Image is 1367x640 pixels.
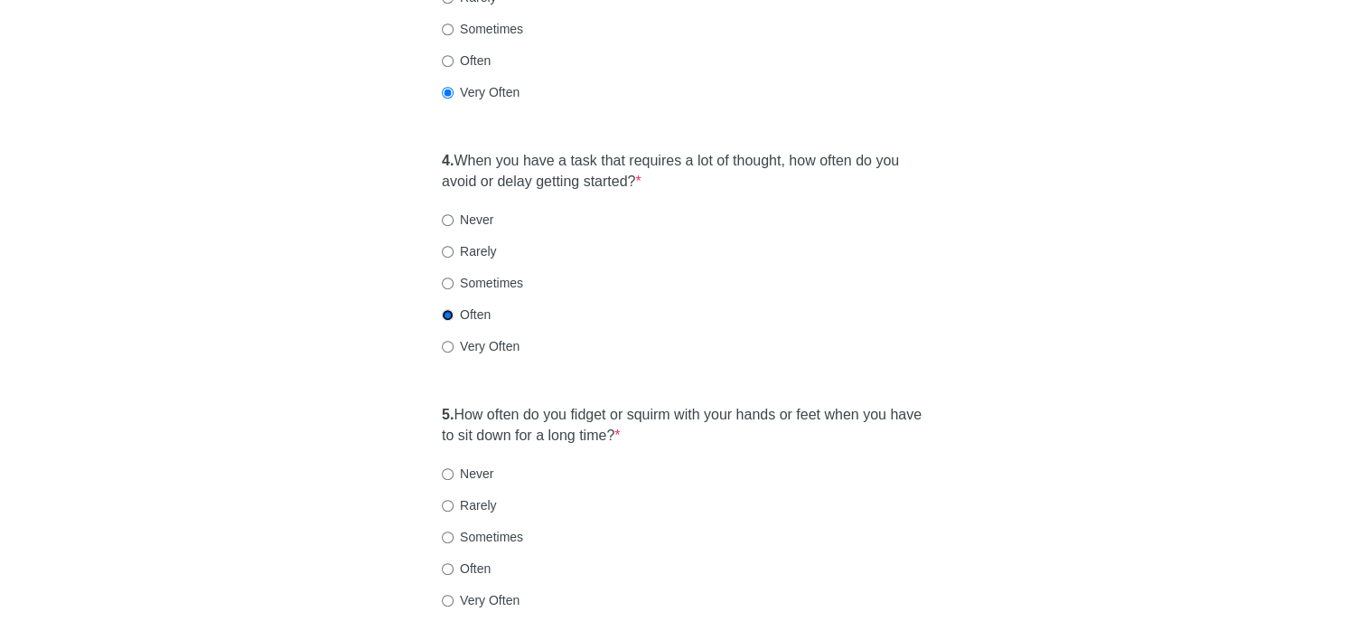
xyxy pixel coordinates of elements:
label: Sometimes [442,274,523,292]
label: Never [442,465,493,483]
label: Often [442,560,491,578]
input: Sometimes [442,532,454,543]
input: Rarely [442,246,454,258]
label: Very Often [442,337,520,355]
input: Sometimes [442,24,454,35]
label: Often [442,52,491,70]
input: Never [442,214,454,226]
input: Often [442,55,454,67]
label: Rarely [442,496,496,514]
input: Never [442,468,454,480]
input: Very Often [442,341,454,353]
label: How often do you fidget or squirm with your hands or feet when you have to sit down for a long time? [442,405,925,447]
label: Rarely [442,242,496,260]
input: Sometimes [442,278,454,289]
input: Often [442,563,454,575]
input: Often [442,309,454,321]
label: Very Often [442,83,520,101]
label: Sometimes [442,528,523,546]
strong: 4. [442,153,454,168]
label: Sometimes [442,20,523,38]
input: Very Often [442,595,454,607]
input: Rarely [442,500,454,512]
label: Never [442,211,493,229]
label: When you have a task that requires a lot of thought, how often do you avoid or delay getting star... [442,151,925,193]
input: Very Often [442,87,454,99]
strong: 5. [442,407,454,422]
label: Often [442,306,491,324]
label: Very Often [442,591,520,609]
